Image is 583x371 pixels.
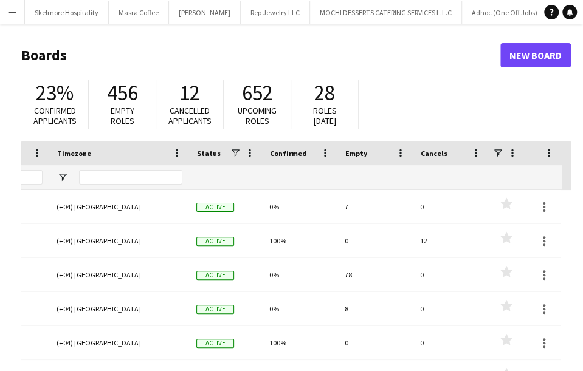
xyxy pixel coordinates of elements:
span: Active [196,339,234,348]
div: 7 [337,190,413,223]
div: 0 [337,224,413,257]
div: (+04) [GEOGRAPHIC_DATA] [49,224,189,257]
a: New Board [500,43,571,67]
span: Empty roles [111,105,134,126]
button: MOCHI DESSERTS CATERING SERVICES L.L.C [310,1,462,24]
button: Skelmore Hospitality [25,1,109,24]
span: Cancels [421,149,447,158]
h1: Boards [21,46,500,64]
span: Active [196,237,234,246]
div: 0% [262,258,337,291]
button: Masra Coffee [109,1,169,24]
span: Roles [DATE] [313,105,337,126]
span: Active [196,271,234,280]
span: Timezone [57,149,91,158]
span: Upcoming roles [238,105,277,126]
span: 652 [242,80,273,106]
div: 0% [262,292,337,325]
span: 12 [179,80,200,106]
div: 100% [262,224,337,257]
div: 0 [413,258,488,291]
span: Empty [345,149,367,158]
div: (+04) [GEOGRAPHIC_DATA] [49,258,189,291]
div: 0 [413,292,488,325]
div: 0 [413,326,488,359]
span: 456 [107,80,138,106]
span: Active [196,203,234,212]
div: 8 [337,292,413,325]
div: 0 [337,326,413,359]
div: (+04) [GEOGRAPHIC_DATA] [49,292,189,325]
div: (+04) [GEOGRAPHIC_DATA] [49,326,189,359]
div: (+04) [GEOGRAPHIC_DATA] [49,190,189,223]
div: 0 [413,190,488,223]
button: Rep Jewelry LLC [241,1,310,24]
span: Active [196,305,234,314]
span: Cancelled applicants [168,105,212,126]
span: 28 [314,80,335,106]
div: 12 [413,224,488,257]
button: Open Filter Menu [57,172,68,183]
div: 100% [262,326,337,359]
button: [PERSON_NAME] [169,1,241,24]
span: Confirmed [270,149,307,158]
span: Confirmed applicants [33,105,77,126]
span: 23% [36,80,74,106]
button: Adhoc (One Off Jobs) [462,1,548,24]
input: Timezone Filter Input [79,170,182,185]
span: Status [197,149,221,158]
div: 78 [337,258,413,291]
div: 0% [262,190,337,223]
